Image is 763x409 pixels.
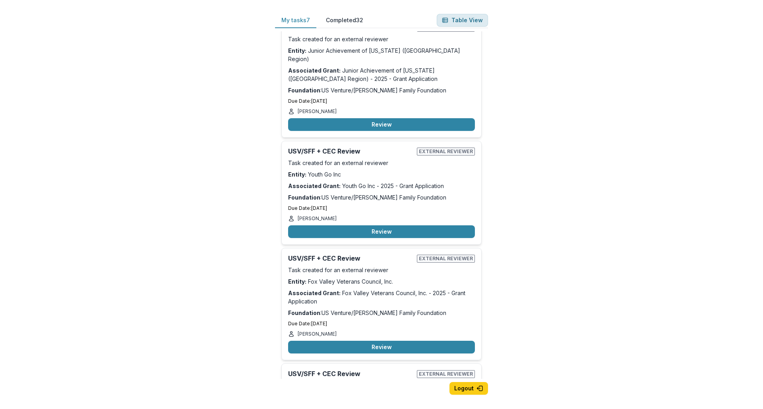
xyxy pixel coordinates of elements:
p: : US Venture/[PERSON_NAME] Family Foundation [288,193,475,202]
strong: Foundation [288,194,320,201]
strong: Foundation [288,87,320,94]
strong: Entity: [288,47,306,54]
p: Junior Achievement of [US_STATE] ([GEOGRAPHIC_DATA] Region) [288,46,475,63]
h2: USV/SFF + CEC Review [288,255,414,262]
p: Junior Achievement of [US_STATE] ([GEOGRAPHIC_DATA] Region) - 2025 - Grant Application [288,66,475,83]
p: Fox Valley Veterans Council, Inc. - 2025 - Grant Application [288,289,475,305]
p: Task created for an external reviewer [288,159,475,167]
span: External reviewer [417,148,475,156]
strong: Associated Grant: [288,290,341,296]
p: [PERSON_NAME] [298,108,337,115]
button: Logout [449,382,488,395]
p: Due Date: [DATE] [288,98,475,105]
p: Task created for an external reviewer [288,266,475,274]
p: Fox Valley Veterans Council, Inc. [288,277,475,286]
strong: Associated Grant: [288,67,341,74]
button: My tasks 7 [275,13,316,28]
button: Review [288,118,475,131]
span: External reviewer [417,255,475,263]
p: : US Venture/[PERSON_NAME] Family Foundation [288,86,475,94]
strong: Entity: [288,171,306,178]
p: Youth Go Inc [288,170,475,179]
strong: Associated Grant: [288,182,341,189]
button: Review [288,225,475,238]
p: Task created for an external reviewer [288,35,475,43]
p: Due Date: [DATE] [288,320,475,327]
strong: Entity: [288,278,306,285]
p: [PERSON_NAME] [298,330,337,338]
h2: USV/SFF + CEC Review [288,148,414,155]
button: Table View [437,14,488,27]
span: External reviewer [417,370,475,378]
p: Due Date: [DATE] [288,205,475,212]
p: : US Venture/[PERSON_NAME] Family Foundation [288,309,475,317]
button: Review [288,341,475,353]
p: [PERSON_NAME] [298,215,337,222]
p: Youth Go Inc - 2025 - Grant Application [288,182,475,190]
strong: Foundation [288,309,320,316]
button: Completed 32 [320,13,370,28]
h2: USV/SFF + CEC Review [288,370,414,378]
